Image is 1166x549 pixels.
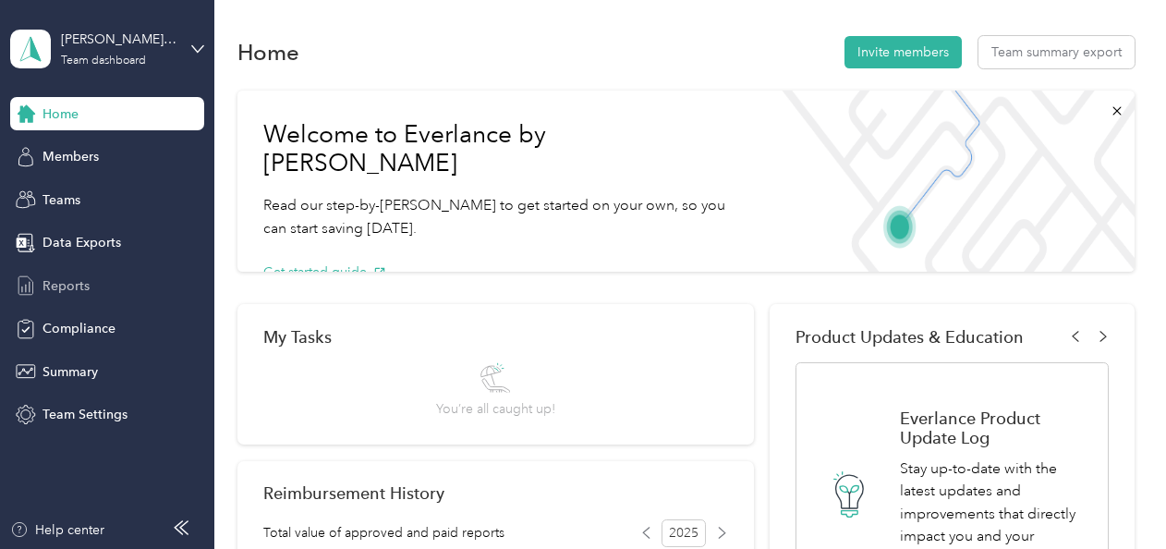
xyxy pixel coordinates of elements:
button: Invite members [844,36,962,68]
iframe: Everlance-gr Chat Button Frame [1063,445,1166,549]
span: Reports [43,276,90,296]
h1: Welcome to Everlance by [PERSON_NAME] [263,120,742,178]
button: Get started guide [263,262,386,282]
h1: Home [237,43,299,62]
img: Welcome to everlance [768,91,1135,272]
span: Data Exports [43,233,121,252]
span: Compliance [43,319,115,338]
span: Product Updates & Education [796,327,1024,347]
span: Members [43,147,99,166]
span: 2025 [662,519,706,547]
span: Teams [43,190,80,210]
button: Team summary export [978,36,1135,68]
span: Summary [43,362,98,382]
span: Team Settings [43,405,128,424]
p: Read our step-by-[PERSON_NAME] to get started on your own, so you can start saving [DATE]. [263,194,742,239]
div: Team dashboard [61,55,146,67]
span: Total value of approved and paid reports [263,523,504,543]
span: You’re all caught up! [436,399,555,419]
h1: Everlance Product Update Log [900,409,1087,447]
div: [PERSON_NAME][EMAIL_ADDRESS][PERSON_NAME][DOMAIN_NAME] [61,30,176,49]
div: My Tasks [263,327,728,347]
span: Home [43,104,79,124]
button: Help center [10,520,104,540]
h2: Reimbursement History [263,483,444,503]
